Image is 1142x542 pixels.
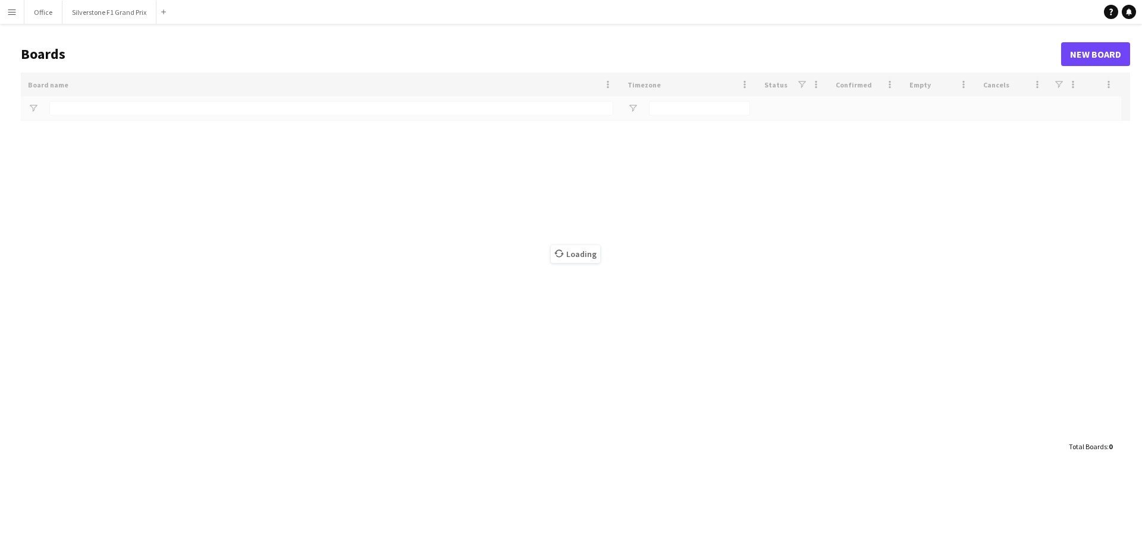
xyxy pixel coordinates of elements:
[1061,42,1130,66] a: New Board
[1069,435,1112,458] div: :
[1069,442,1107,451] span: Total Boards
[24,1,62,24] button: Office
[21,45,1061,63] h1: Boards
[62,1,156,24] button: Silverstone F1 Grand Prix
[1109,442,1112,451] span: 0
[551,245,600,263] span: Loading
